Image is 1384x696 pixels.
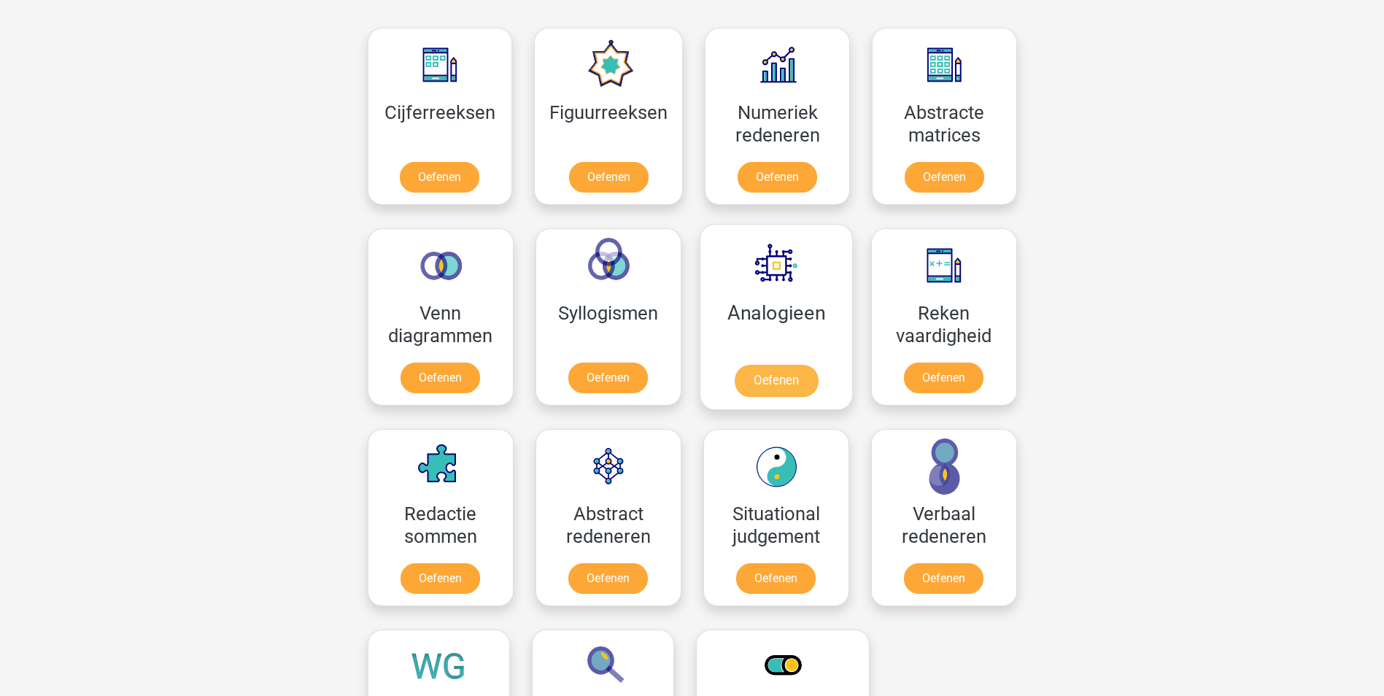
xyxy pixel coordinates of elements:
[568,363,648,393] a: Oefenen
[904,563,983,594] a: Oefenen
[400,162,479,193] a: Oefenen
[569,162,649,193] a: Oefenen
[734,365,817,397] a: Oefenen
[568,563,648,594] a: Oefenen
[738,162,817,193] a: Oefenen
[736,563,816,594] a: Oefenen
[905,162,984,193] a: Oefenen
[401,563,480,594] a: Oefenen
[904,363,983,393] a: Oefenen
[401,363,480,393] a: Oefenen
